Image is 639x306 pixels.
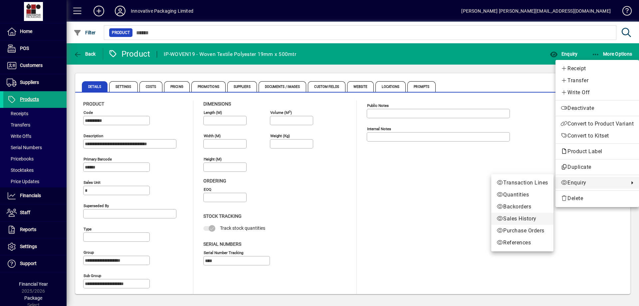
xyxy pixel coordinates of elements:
[561,132,634,140] span: Convert to Kitset
[555,102,639,114] button: Deactivate product
[561,77,634,85] span: Transfer
[561,104,634,112] span: Deactivate
[561,120,634,128] span: Convert to Product Variant
[497,191,548,199] span: Quantities
[561,65,634,73] span: Receipt
[561,89,634,97] span: Write Off
[561,163,634,171] span: Duplicate
[561,179,626,187] span: Enquiry
[497,203,548,211] span: Backorders
[497,239,548,247] span: References
[497,227,548,235] span: Purchase Orders
[497,215,548,223] span: Sales History
[561,194,634,202] span: Delete
[497,179,548,187] span: Transaction Lines
[561,148,606,154] span: Product Label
